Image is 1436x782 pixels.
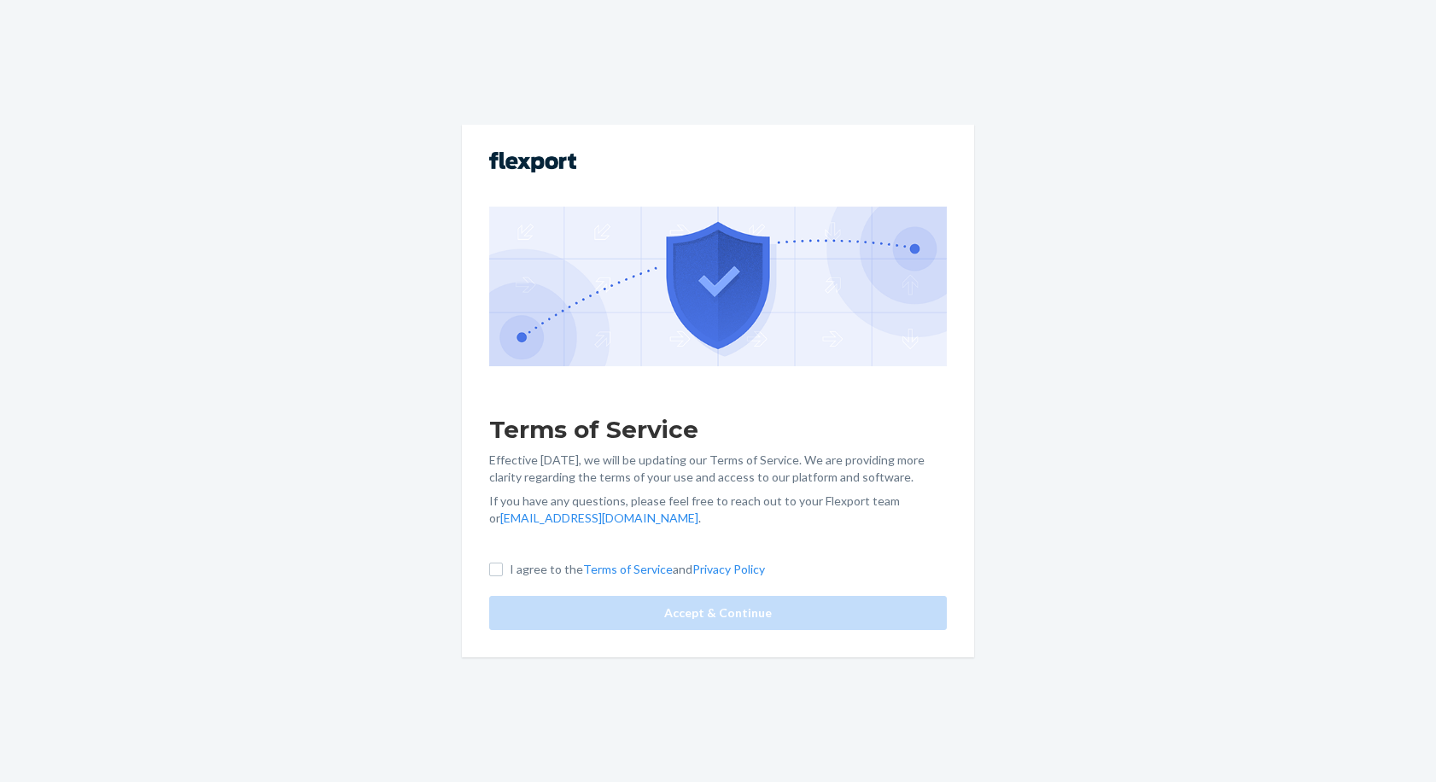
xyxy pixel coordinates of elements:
h1: Terms of Service [489,414,947,445]
img: GDPR Compliance [489,207,947,365]
p: Effective [DATE], we will be updating our Terms of Service. We are providing more clarity regardi... [489,452,947,486]
a: Terms of Service [583,562,673,576]
img: Flexport logo [489,152,576,172]
p: I agree to the and [510,561,765,578]
a: [EMAIL_ADDRESS][DOMAIN_NAME] [500,511,698,525]
input: I agree to theTerms of ServiceandPrivacy Policy [489,563,503,576]
a: Privacy Policy [692,562,765,576]
p: If you have any questions, please feel free to reach out to your Flexport team or . [489,493,947,527]
button: Accept & Continue [489,596,947,630]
